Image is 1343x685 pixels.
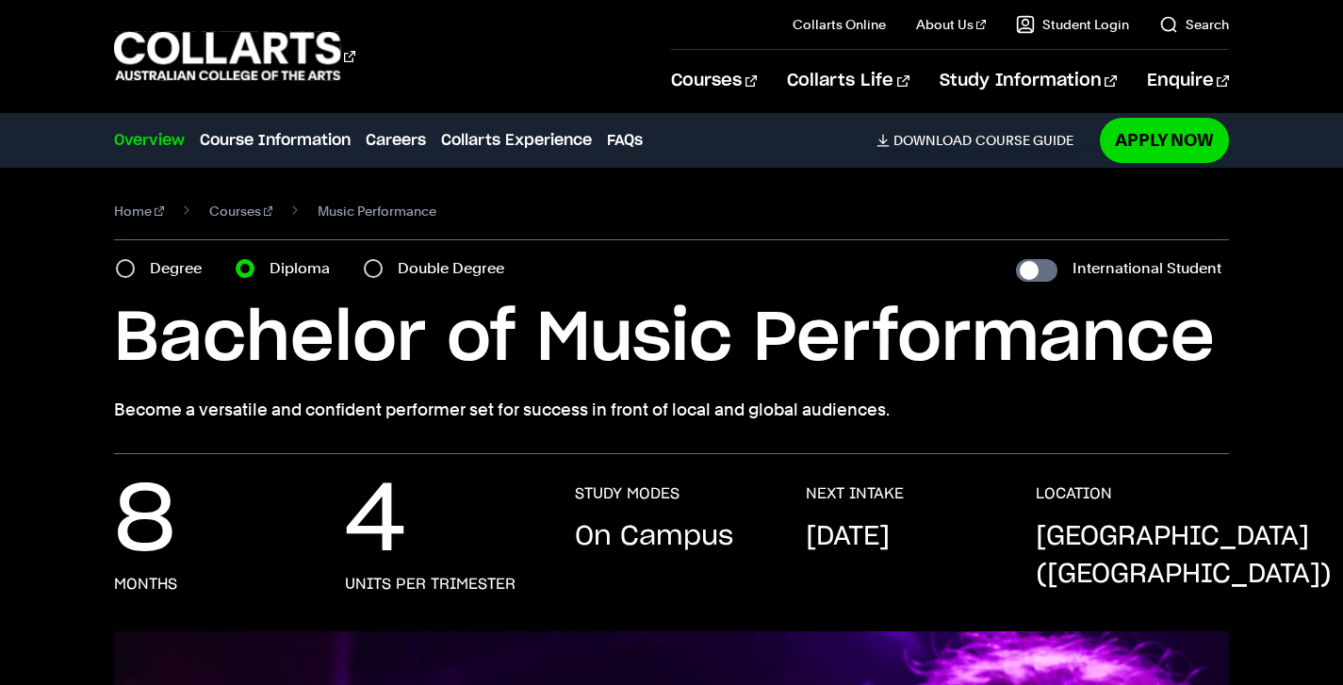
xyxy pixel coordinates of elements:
p: [GEOGRAPHIC_DATA] ([GEOGRAPHIC_DATA]) [1036,518,1332,594]
span: Music Performance [318,198,436,224]
p: On Campus [575,518,733,556]
a: Search [1159,15,1229,34]
h3: months [114,575,177,594]
p: 4 [345,484,406,560]
a: About Us [916,15,986,34]
a: Collarts Online [793,15,886,34]
a: Collarts Experience [441,129,592,152]
a: Courses [209,198,273,224]
h1: Bachelor of Music Performance [114,297,1229,382]
span: Download [893,132,972,149]
a: Home [114,198,164,224]
label: International Student [1073,255,1221,282]
a: Collarts Life [787,50,909,112]
a: Courses [671,50,757,112]
a: Study Information [940,50,1117,112]
p: 8 [114,484,175,560]
p: [DATE] [806,518,890,556]
label: Diploma [270,255,341,282]
a: Enquire [1147,50,1229,112]
label: Degree [150,255,213,282]
h3: LOCATION [1036,484,1112,503]
h3: units per trimester [345,575,516,594]
a: DownloadCourse Guide [876,132,1089,149]
div: Go to homepage [114,29,355,83]
a: Careers [366,129,426,152]
a: Apply Now [1100,118,1229,162]
h3: NEXT INTAKE [806,484,904,503]
h3: STUDY MODES [575,484,680,503]
a: FAQs [607,129,643,152]
a: Course Information [200,129,351,152]
a: Overview [114,129,185,152]
p: Become a versatile and confident performer set for success in front of local and global audiences. [114,397,1229,423]
label: Double Degree [398,255,516,282]
a: Student Login [1016,15,1129,34]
